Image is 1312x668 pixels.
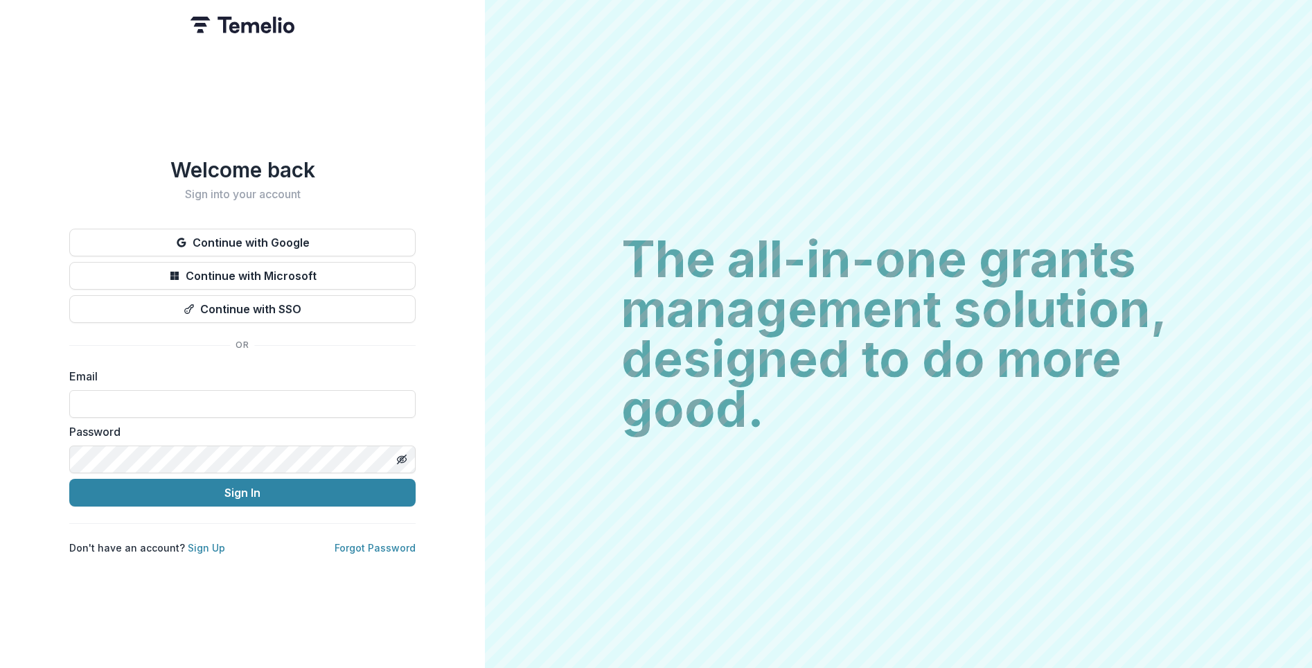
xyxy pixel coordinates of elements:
button: Sign In [69,479,416,507]
button: Continue with SSO [69,295,416,323]
button: Toggle password visibility [391,448,413,471]
a: Forgot Password [335,542,416,554]
img: Temelio [190,17,294,33]
h2: Sign into your account [69,188,416,201]
label: Password [69,423,407,440]
a: Sign Up [188,542,225,554]
button: Continue with Microsoft [69,262,416,290]
label: Email [69,368,407,385]
h1: Welcome back [69,157,416,182]
p: Don't have an account? [69,540,225,555]
button: Continue with Google [69,229,416,256]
